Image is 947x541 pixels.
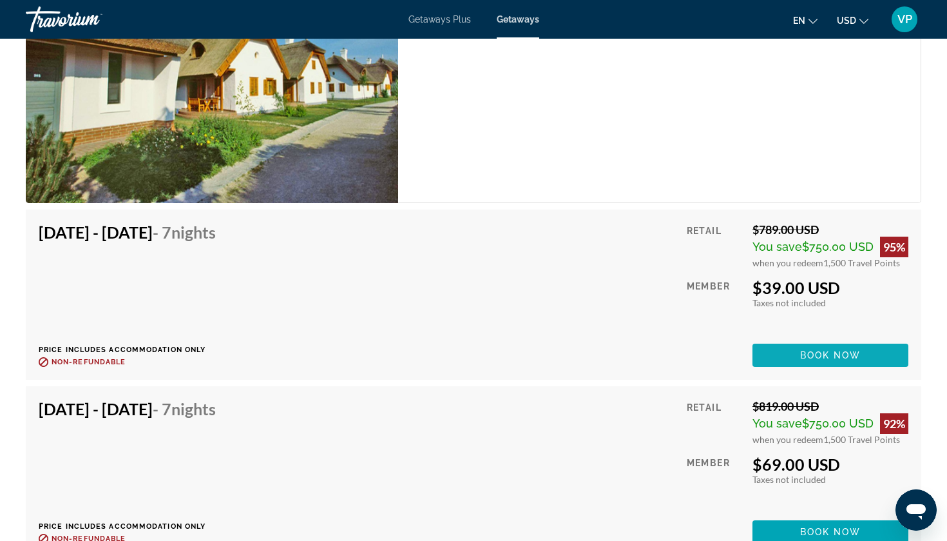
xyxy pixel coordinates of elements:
[687,222,743,268] div: Retail
[802,417,874,430] span: $750.00 USD
[802,240,874,253] span: $750.00 USD
[752,474,826,485] span: Taxes not included
[171,399,216,418] span: Nights
[895,489,937,531] iframe: Кнопка для запуску вікна повідомлень
[793,15,805,26] span: en
[153,222,216,242] span: - 7
[39,399,216,418] h4: [DATE] - [DATE]
[752,240,802,253] span: You save
[837,11,868,30] button: Change currency
[800,527,861,537] span: Book now
[26,3,155,36] a: Travorium
[39,222,216,242] h4: [DATE] - [DATE]
[752,257,823,268] span: when you redeem
[52,358,126,366] span: Non-refundable
[837,15,856,26] span: USD
[752,222,908,237] div: $789.00 USD
[39,522,225,531] p: Price includes accommodation only
[687,278,743,334] div: Member
[880,237,908,257] div: 95%
[752,278,908,297] div: $39.00 USD
[752,434,823,445] span: when you redeem
[39,346,225,354] p: Price includes accommodation only
[880,413,908,434] div: 92%
[888,6,921,33] button: User Menu
[153,399,216,418] span: - 7
[752,455,908,474] div: $69.00 USD
[752,344,908,367] button: Book now
[823,257,900,268] span: 1,500 Travel Points
[171,222,216,242] span: Nights
[752,417,802,430] span: You save
[823,434,900,445] span: 1,500 Travel Points
[408,14,471,25] a: Getaways Plus
[687,455,743,511] div: Member
[800,350,861,360] span: Book now
[687,399,743,445] div: Retail
[793,11,818,30] button: Change language
[897,13,912,26] span: VP
[497,14,539,25] a: Getaways
[752,399,908,413] div: $819.00 USD
[752,297,826,308] span: Taxes not included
